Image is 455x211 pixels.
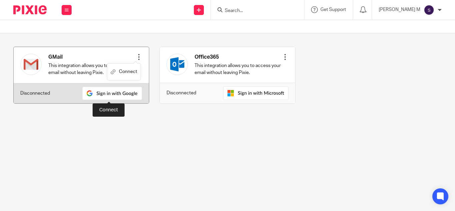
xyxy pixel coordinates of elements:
[48,62,136,76] p: This integration allows you to access your email without leaving Pixie.
[20,90,50,97] p: Disconnected
[424,5,434,15] img: svg%3E
[82,87,142,100] img: sign-in-with-gmail.svg
[224,8,284,14] input: Search
[111,67,137,77] a: Connect
[167,54,188,75] img: outlook.svg
[379,6,420,13] p: [PERSON_NAME] M
[13,5,47,14] img: Pixie
[195,54,282,61] h4: Office365
[167,90,196,96] p: Disconnected
[223,86,288,100] img: sign-in-with-outlook.svg
[320,7,346,12] span: Get Support
[48,54,136,61] h4: GMail
[20,54,42,75] img: gmail.svg
[195,62,282,76] p: This integration allows you to access your email without leaving Pixie.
